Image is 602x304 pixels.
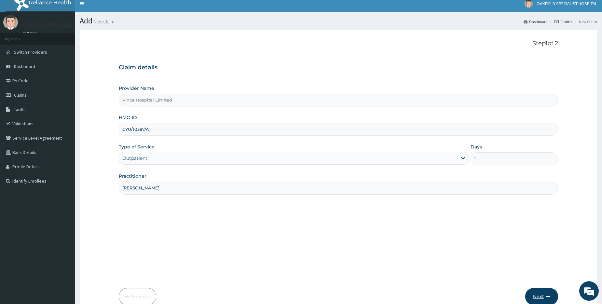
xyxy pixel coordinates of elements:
p: OAKFIELD SPECIALIST HOSPITAL [23,22,104,28]
span: Tariffs [14,106,26,112]
h1: Add [80,17,597,25]
label: Days [471,144,482,150]
label: Type of Service [119,144,155,150]
p: Step 1 of 2 [119,40,558,47]
img: User Image [3,15,18,30]
input: Enter HMO ID [119,123,558,136]
h3: Claim details [119,64,558,71]
a: Dashboard [524,19,548,24]
a: Claims [554,19,572,24]
label: HMO ID [119,114,137,121]
small: New Claim [92,19,114,24]
span: Claims [14,92,27,98]
span: Dashboard [14,63,35,69]
input: Enter Name [119,182,558,194]
label: Provider Name [119,85,154,91]
li: New Claim [573,19,597,24]
span: OAKFIELD SPECIALIST HOSPITAL [537,1,597,7]
a: Online [23,31,38,35]
div: Outpatient [122,155,147,161]
span: Switch Providers [14,49,47,55]
label: Practitioner [119,173,146,179]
